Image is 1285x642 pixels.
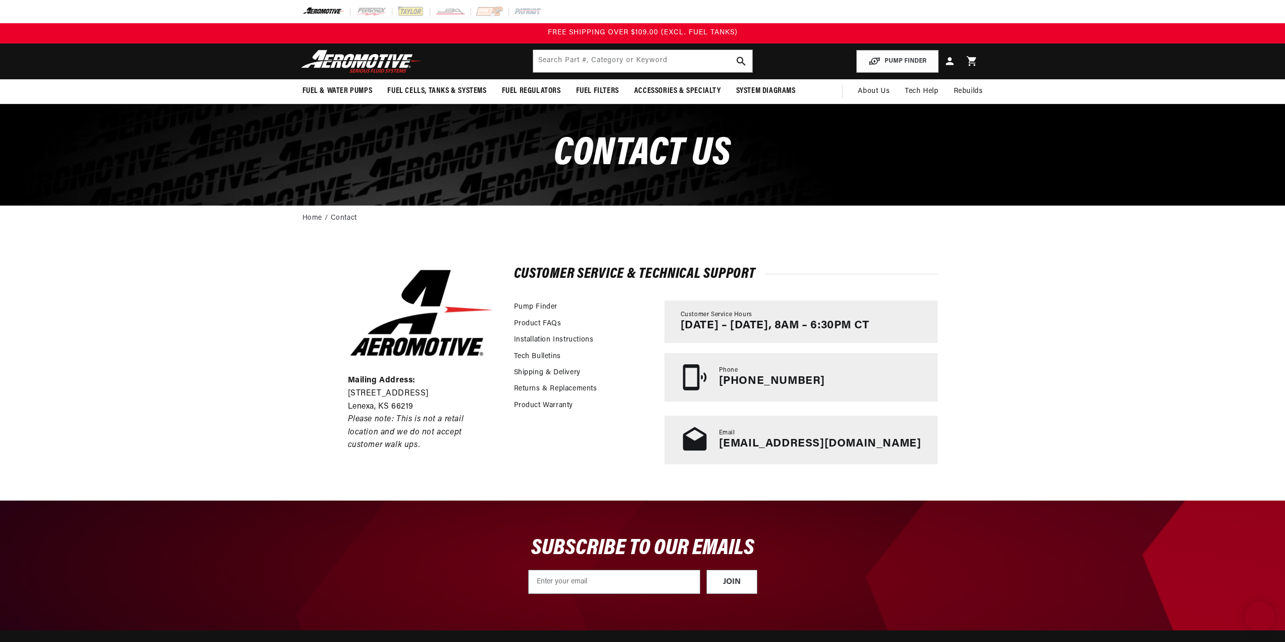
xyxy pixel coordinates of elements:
summary: Fuel Filters [569,79,627,103]
h2: Customer Service & Technical Support [514,268,938,280]
span: Rebuilds [954,86,983,97]
a: Installation Instructions [514,334,594,345]
a: Home [302,213,322,224]
p: [PHONE_NUMBER] [719,375,825,388]
span: Fuel & Water Pumps [302,86,373,96]
span: Phone [719,366,738,375]
p: [DATE] – [DATE], 8AM – 6:30PM CT [681,319,869,332]
p: Lenexa, KS 66219 [348,401,495,414]
button: PUMP FINDER [856,50,939,73]
input: Search by Part Number, Category or Keyword [533,50,752,72]
summary: Rebuilds [946,79,991,104]
input: Enter your email [528,570,700,594]
summary: Fuel Cells, Tanks & Systems [380,79,494,103]
span: CONTACt us [554,134,731,174]
button: search button [730,50,752,72]
a: Product Warranty [514,400,574,411]
span: Email [719,429,735,437]
span: About Us [858,87,890,95]
a: Tech Bulletins [514,351,561,362]
a: [EMAIL_ADDRESS][DOMAIN_NAME] [719,438,921,450]
a: Pump Finder [514,302,558,313]
a: Shipping & Delivery [514,367,581,378]
summary: Tech Help [897,79,946,104]
a: About Us [850,79,897,104]
em: Please note: This is not a retail location and we do not accept customer walk ups. [348,415,464,449]
span: FREE SHIPPING OVER $109.00 (EXCL. FUEL TANKS) [548,29,738,36]
strong: Mailing Address: [348,376,416,384]
span: System Diagrams [736,86,796,96]
span: Fuel Regulators [502,86,561,96]
a: Returns & Replacements [514,383,597,394]
a: Phone [PHONE_NUMBER] [664,353,938,402]
p: [STREET_ADDRESS] [348,387,495,401]
img: Aeromotive [298,50,425,73]
summary: Fuel Regulators [494,79,569,103]
summary: Accessories & Specialty [627,79,729,103]
button: JOIN [706,570,757,594]
a: Contact [331,213,357,224]
span: Fuel Filters [576,86,619,96]
span: Accessories & Specialty [634,86,721,96]
span: SUBSCRIBE TO OUR EMAILS [531,537,754,560]
summary: System Diagrams [729,79,803,103]
summary: Fuel & Water Pumps [295,79,380,103]
span: Customer Service Hours [681,311,752,319]
span: Tech Help [905,86,938,97]
a: Product FAQs [514,318,561,329]
nav: breadcrumbs [302,213,983,224]
span: Fuel Cells, Tanks & Systems [387,86,486,96]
